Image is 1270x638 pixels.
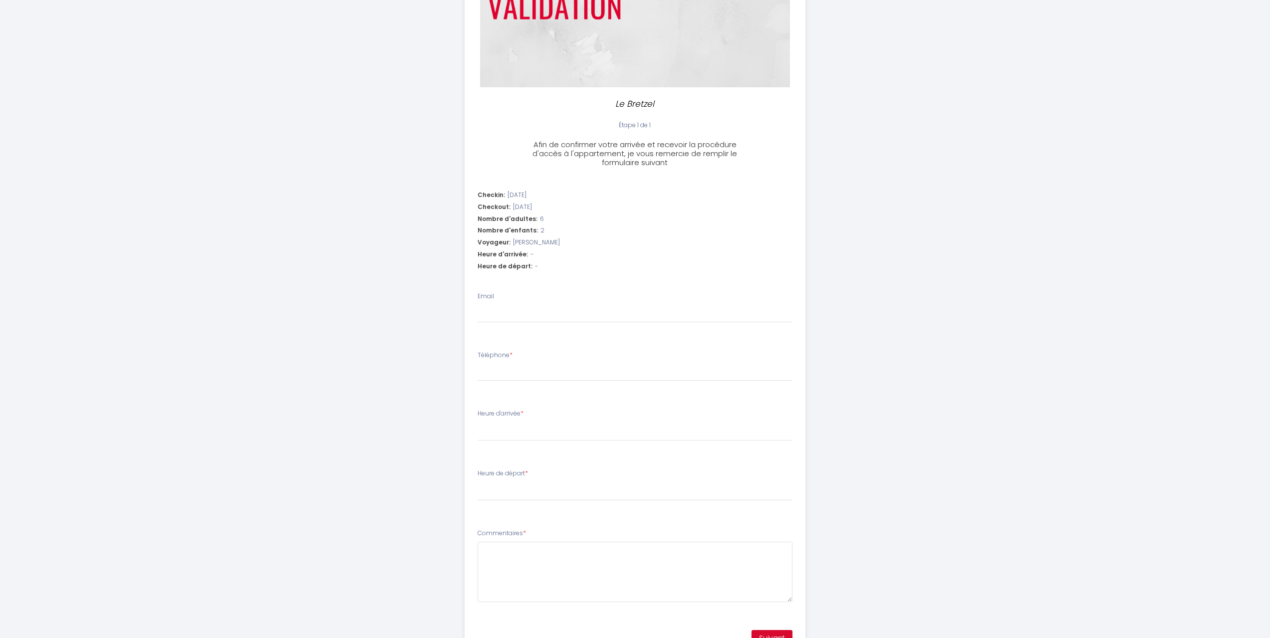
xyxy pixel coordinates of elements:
span: Checkout: [478,203,510,212]
label: Heure de départ [478,469,528,478]
span: - [530,250,533,259]
span: [DATE] [508,191,526,200]
span: Nombre d'adultes: [478,214,537,224]
span: [PERSON_NAME] [513,238,560,247]
span: Heure de départ: [478,262,532,271]
span: [DATE] [513,203,532,212]
span: - [535,262,538,271]
span: 6 [540,214,544,224]
label: Email [478,292,494,301]
span: Étape 1 de 1 [619,121,651,129]
span: Checkin: [478,191,505,200]
span: Heure d'arrivée: [478,250,528,259]
span: Voyageur: [478,238,510,247]
p: Le Bretzel [528,97,742,111]
label: Commentaires [478,529,526,538]
span: Afin de confirmer votre arrivée et recevoir la procédure d'accès à l'appartement, je vous remerci... [532,139,737,168]
label: Téléphone [478,351,512,360]
label: Heure d'arrivée [478,409,523,419]
span: Nombre d'enfants: [478,226,538,235]
span: 2 [540,226,544,235]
